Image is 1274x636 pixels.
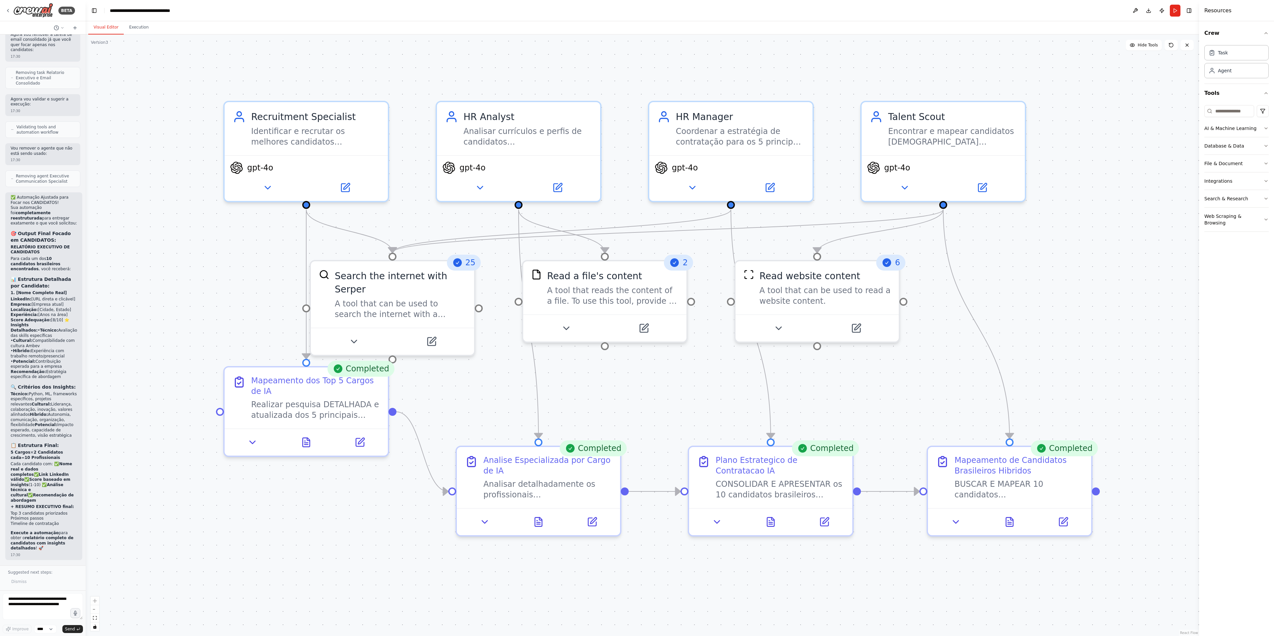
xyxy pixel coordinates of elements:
button: Open in side panel [802,514,847,530]
div: Completed [559,440,627,456]
strong: 🔍 Critérios dos Insights: [11,384,76,390]
button: Start a new chat [70,24,80,32]
strong: 5 Cargos [11,450,30,455]
span: gpt-4o [247,162,273,173]
button: Integrations [1204,172,1269,190]
div: HR AnalystAnalisar currículos e perfis de candidatos [DEMOGRAPHIC_DATA] para a vaga de {cargo}, a... [436,101,602,202]
img: SerperDevTool [319,269,329,280]
img: ScrapeWebsiteTool [743,269,754,280]
span: gpt-4o [884,162,910,173]
div: BETA [58,7,75,15]
button: Send [62,625,83,633]
div: Talent ScoutEncontrar e mapear candidatos [DEMOGRAPHIC_DATA] específicos para os 5 principais car... [860,101,1026,202]
div: 6ScrapeWebsiteToolRead website contentA tool that can be used to read a website content. [734,260,900,343]
strong: relatório completo de candidatos com insights detalhados [11,536,73,550]
g: Edge from 50b7fac6-7580-467e-9de5-bb7dbfb0a489 to f7737b2d-184b-49ae-b4f0-a1db05d050dc [811,210,950,253]
div: 17:30 [11,552,77,557]
strong: Híbrido: [30,412,48,417]
nav: breadcrumb [110,7,184,14]
button: Open in side panel [520,180,595,196]
p: Para cada um dos , você receberá: [11,256,77,272]
button: Database & Data [1204,137,1269,155]
span: Validating tools and automation workflow [16,124,75,135]
button: Click to speak your automation idea [70,608,80,618]
div: A tool that reads the content of a file. To use this tool, provide a 'file_path' parameter with t... [547,285,678,306]
strong: Híbrido: [13,349,31,353]
span: 2 [683,257,688,268]
strong: 2 Candidatos cada [11,450,63,460]
div: Search the internet with Serper [335,269,466,296]
div: Read website content [759,269,860,283]
div: Crew [1204,42,1269,84]
button: Open in side panel [308,180,383,196]
strong: Localização: [11,307,38,312]
div: Recruitment SpecialistIdentificar e recrutar os melhores candidatos [DEMOGRAPHIC_DATA] para a vag... [223,101,389,202]
div: 25SerperDevToolSearch the internet with SerperA tool that can be used to search the internet with... [310,260,475,356]
strong: RELATÓRIO EXECUTIVO DE CANDIDATOS [11,245,70,255]
button: fit view [91,614,99,622]
div: Encontrar e mapear candidatos [DEMOGRAPHIC_DATA] específicos para os 5 principais cargos de IA id... [888,126,1017,147]
button: View output [278,434,334,450]
strong: Cultural: [13,338,33,343]
strong: Cultural: [32,402,51,407]
button: Open in side panel [732,180,807,196]
div: React Flow controls [91,597,99,631]
button: Switch to previous chat [51,24,67,32]
div: Version 3 [91,40,108,45]
div: CompletedMapeamento dos Top 5 Cargos de IARealizar pesquisa DETALHADA e atualizada dos 5 principa... [223,366,389,457]
strong: Empresa: [11,302,32,307]
strong: Análise técnica e cultural [11,482,63,497]
button: Crew [1204,24,1269,42]
li: • Avaliação das skills específicas • Compatibilidade com cultura Ambev • Experiência com trabalho... [11,323,77,369]
img: Logo [13,3,53,18]
button: Open in side panel [569,514,615,530]
strong: LinkedIn: [11,297,32,301]
div: CompletedMapeamento de Candidatos Brasileiros HibridosBUSCAR E MAPEAR 10 candidatos [DEMOGRAPHIC_... [927,446,1093,537]
strong: 📋 Estrutura Final: [11,443,59,448]
span: Improve [12,626,29,632]
strong: Recomendação: [11,369,46,374]
button: Tools [1204,84,1269,102]
g: Edge from 8be0cc9a-7cc6-4145-a504-3557c5f3b4cf to dc389944-2781-4ff2-943e-174939ec3a09 [396,405,448,498]
div: 17:30 [11,158,75,162]
button: Open in side panel [1040,514,1086,530]
li: Top 3 candidatos priorizados [11,511,77,516]
g: Edge from cc5eba61-86fe-4a2c-9415-8c6d11e078c5 to 0df98828-763c-416b-8d43-a7d23cc35111 [861,485,919,498]
strong: Técnico: [40,328,58,333]
button: Execution [124,21,154,34]
g: Edge from 50b7fac6-7580-467e-9de5-bb7dbfb0a489 to da5256fb-8e26-4e2a-9056-9bbae4f51208 [386,210,950,253]
button: Open in side panel [818,320,893,336]
div: Talent Scout [888,110,1017,123]
g: Edge from 0a6b3bd0-c698-4009-b419-405ed387e3dc to 8be0cc9a-7cc6-4145-a504-3557c5f3b4cf [300,210,313,359]
strong: Experiência: [11,312,38,317]
strong: Potencial: [35,422,57,427]
div: Task [1218,49,1228,56]
span: gpt-4o [460,162,486,173]
button: View output [510,514,566,530]
div: Identificar e recrutar os melhores candidatos [DEMOGRAPHIC_DATA] para a vaga de {cargo} na empres... [251,126,380,147]
div: A tool that can be used to search the internet with a search_query. Supports different search typ... [335,298,466,320]
div: Agent [1218,67,1232,74]
div: Plano Estrategico de Contratacao IA [716,455,844,476]
div: CompletedAnalise Especializada por Cargo de IAAnalisar detalhadamente os profissionais [DEMOGRAPH... [456,446,621,537]
strong: Score Adequação: [11,318,51,322]
button: Hide left sidebar [90,6,99,15]
p: Python, ML, frameworks específicos, projetos relevantes Liderança, colaboração, inovação, valores... [11,392,77,438]
strong: 1. [Nome Completo Real] [11,290,67,295]
strong: + RESUMO EXECUTIVO final: [11,504,74,509]
button: View output [743,514,799,530]
div: 17:30 [11,54,75,59]
button: Web Scraping & Browsing [1204,208,1269,231]
p: para obter o ! 🚀 [11,531,77,551]
g: Edge from c7615eba-ccdb-4c5b-a285-a1d178f515ba to cf014759-14c2-4491-a354-8bebbc0b38b0 [512,210,611,253]
div: BUSCAR E MAPEAR 10 candidatos [DEMOGRAPHIC_DATA] ESPECÍFICOS por nome para os 5 cargos de IA mais... [955,479,1083,500]
p: × = [11,450,77,460]
strong: 10 Profissionais [25,455,60,460]
div: HR Manager [676,110,805,123]
button: toggle interactivity [91,622,99,631]
button: Open in side panel [945,180,1020,196]
li: Próximos passos [11,516,77,521]
strong: 📊 Estrutura Detalhada por Candidato: [11,277,71,288]
span: 6 [895,257,900,268]
img: FileReadTool [531,269,542,280]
